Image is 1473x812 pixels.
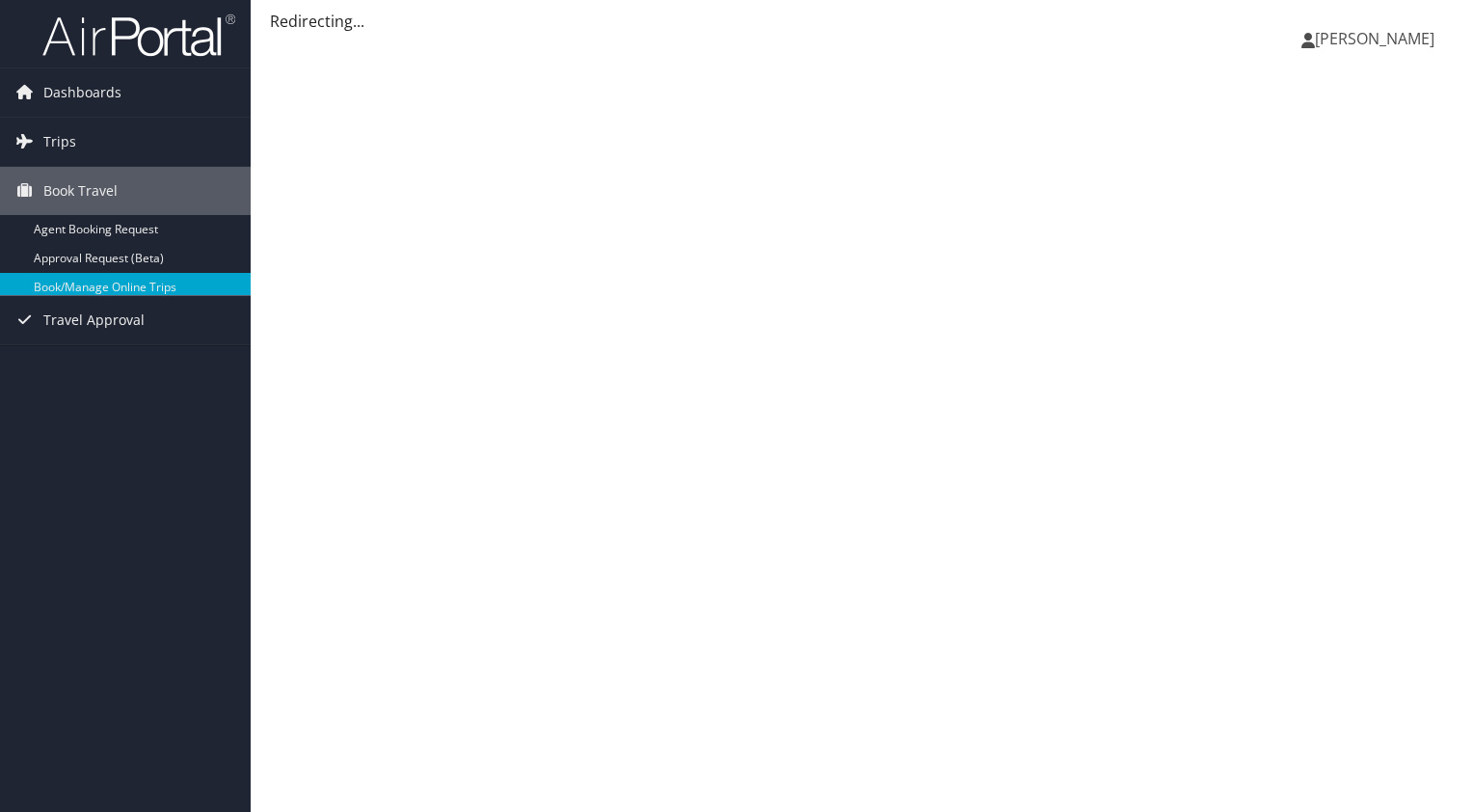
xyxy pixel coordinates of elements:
span: [PERSON_NAME] [1315,28,1434,49]
span: Trips [43,118,76,166]
img: airportal-logo.png [42,13,235,58]
span: Book Travel [43,167,118,215]
span: Travel Approval [43,296,145,344]
span: Dashboards [43,68,121,117]
a: [PERSON_NAME] [1301,10,1454,68]
div: Redirecting... [270,10,1454,33]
